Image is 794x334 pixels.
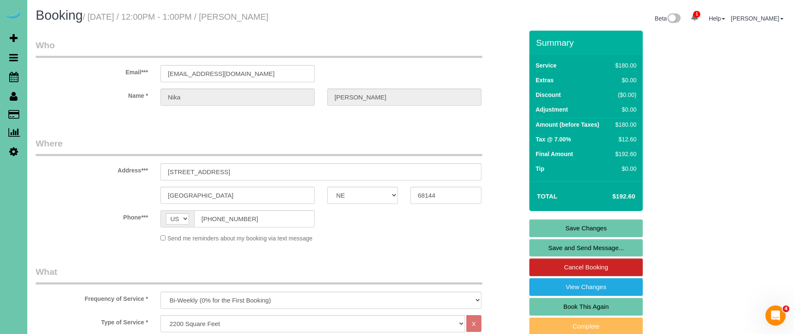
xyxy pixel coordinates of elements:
[612,164,636,173] div: $0.00
[83,12,268,21] small: / [DATE] / 12:00PM - 1:00PM / [PERSON_NAME]
[612,61,636,70] div: $180.00
[709,15,725,22] a: Help
[529,219,643,237] a: Save Changes
[36,39,482,58] legend: Who
[36,137,482,156] legend: Where
[29,315,154,326] label: Type of Service *
[529,239,643,257] a: Save and Send Message...
[612,135,636,144] div: $12.60
[612,150,636,158] div: $192.60
[655,15,681,22] a: Beta
[612,105,636,114] div: $0.00
[693,11,700,18] span: 1
[536,76,554,84] label: Extras
[529,298,643,316] a: Book This Again
[536,38,639,47] h3: Summary
[612,120,636,129] div: $180.00
[529,258,643,276] a: Cancel Booking
[536,164,544,173] label: Tip
[536,150,573,158] label: Final Amount
[36,8,83,23] span: Booking
[765,305,786,326] iframe: Intercom live chat
[686,8,703,27] a: 1
[536,105,568,114] label: Adjustment
[167,235,313,242] span: Send me reminders about my booking via text message
[536,135,571,144] label: Tax @ 7.00%
[36,266,482,284] legend: What
[29,292,154,303] label: Frequency of Service *
[612,91,636,99] div: ($0.00)
[537,193,557,200] strong: Total
[731,15,783,22] a: [PERSON_NAME]
[29,89,154,100] label: Name *
[536,61,557,70] label: Service
[667,13,681,24] img: New interface
[612,76,636,84] div: $0.00
[529,278,643,296] a: View Changes
[536,91,561,99] label: Discount
[783,305,789,312] span: 4
[587,193,635,200] h4: $192.60
[536,120,599,129] label: Amount (before Taxes)
[5,8,22,20] img: Automaid Logo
